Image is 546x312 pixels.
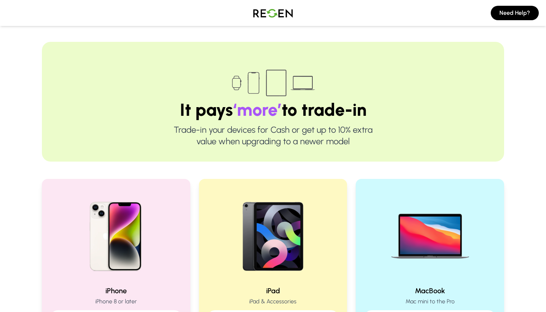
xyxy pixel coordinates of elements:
img: Logo [248,3,298,23]
h2: MacBook [364,286,495,296]
p: Mac mini to the Pro [364,297,495,306]
h2: iPhone [51,286,182,296]
button: Need Help? [491,6,539,20]
img: Trade-in devices [228,65,318,101]
h2: iPad [208,286,339,296]
h1: It pays to trade-in [65,101,481,118]
img: iPhone [70,188,162,280]
p: iPad & Accessories [208,297,339,306]
p: iPhone 8 or later [51,297,182,306]
p: Trade-in your devices for Cash or get up to 10% extra value when upgrading to a newer model [65,124,481,147]
img: MacBook [384,188,476,280]
span: ‘more’ [233,99,282,120]
img: iPad [227,188,319,280]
